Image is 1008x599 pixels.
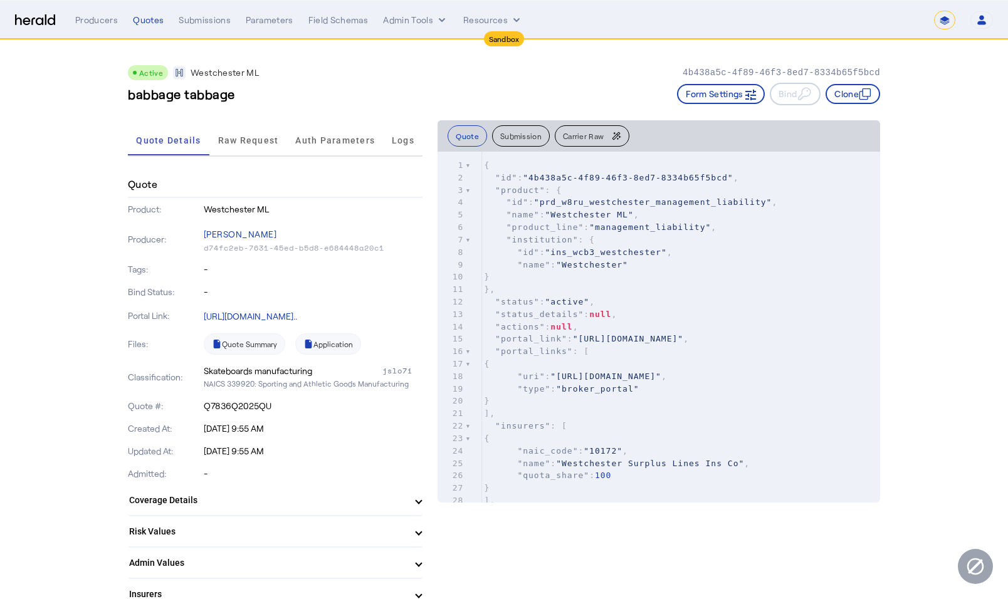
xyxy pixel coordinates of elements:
mat-panel-title: Admin Values [129,556,406,570]
span: "Westchester ML" [545,210,634,219]
div: 10 [438,271,465,283]
div: Skateboards manufacturing [204,365,312,377]
mat-expansion-panel-header: Coverage Details [128,485,423,515]
div: Submissions [179,14,231,26]
span: }, [484,284,495,294]
span: Quote Details [136,136,201,145]
span: "id" [495,173,517,182]
div: Field Schemas [308,14,369,26]
button: Submission [492,125,550,147]
a: Application [295,333,361,355]
span: : [ [484,421,567,430]
div: Parameters [246,14,293,26]
div: jslo7i [382,365,423,377]
button: Resources dropdown menu [463,14,523,26]
span: "uri" [517,372,545,381]
div: 20 [438,395,465,407]
p: Classification: [128,371,201,383]
p: Created At: [128,422,201,435]
span: : [484,260,628,269]
span: : , [484,459,750,468]
span: : , [484,222,717,232]
span: "product_line" [507,222,584,232]
div: Sandbox [484,31,525,46]
button: Quote [448,125,487,147]
span: "name" [517,260,550,269]
div: 26 [438,469,465,482]
div: 6 [438,221,465,234]
herald-code-block: quote [438,152,880,503]
span: "quota_share" [517,471,589,480]
span: "active" [545,297,590,306]
div: 19 [438,383,465,395]
span: null [550,322,572,331]
div: 1 [438,159,465,172]
span: Raw Request [218,136,279,145]
mat-panel-title: Coverage Details [129,494,406,507]
span: 100 [595,471,611,480]
span: "actions" [495,322,545,331]
span: "[URL][DOMAIN_NAME]" [573,334,684,343]
span: "Westchester Surplus Lines Ins Co" [556,459,744,468]
span: "id" [517,247,539,257]
span: { [484,434,490,443]
div: 23 [438,432,465,445]
span: "4b438a5c-4f89-46f3-8ed7-8334b65f5bcd" [523,173,733,182]
div: 12 [438,296,465,308]
div: 5 [438,209,465,221]
button: Bind [770,83,821,105]
span: : , [484,247,672,257]
p: - [204,467,423,480]
span: Active [139,68,163,77]
div: 22 [438,420,465,432]
span: "product" [495,185,545,195]
span: Auth Parameters [295,136,375,145]
div: 17 [438,358,465,370]
span: "10172" [584,446,622,456]
div: 27 [438,482,465,494]
button: Carrier Raw [555,125,629,147]
img: Herald Logo [15,14,55,26]
div: 8 [438,246,465,259]
div: 2 [438,172,465,184]
span: Carrier Raw [563,132,604,140]
span: "[URL][DOMAIN_NAME]" [550,372,661,381]
p: d74fc2eb-7631-45ed-b5d8-e684448a20c1 [204,243,423,253]
div: 4 [438,196,465,209]
span: null [589,310,611,319]
div: 7 [438,234,465,246]
span: "ins_wcb3_westchester" [545,247,667,257]
span: "status" [495,297,540,306]
div: 16 [438,345,465,358]
span: } [484,272,490,281]
p: - [204,263,423,276]
span: "management_liability" [589,222,711,232]
span: : { [484,185,562,195]
p: NAICS 339920: Sporting and Athletic Goods Manufacturing [204,377,423,390]
button: internal dropdown menu [383,14,448,26]
a: Quote Summary [204,333,285,355]
span: } [484,396,490,405]
p: [DATE] 9:55 AM [204,422,423,435]
span: "type" [517,384,550,393]
span: { [484,160,490,170]
mat-expansion-panel-header: Admin Values [128,548,423,578]
p: - [204,286,423,298]
span: "name" [507,210,540,219]
span: : { [484,235,595,244]
p: Tags: [128,263,201,276]
div: 11 [438,283,465,296]
div: 3 [438,184,465,197]
div: 18 [438,370,465,383]
div: 28 [438,494,465,507]
p: Product: [128,203,201,216]
span: "Westchester" [556,260,628,269]
p: Files: [128,338,201,350]
span: "insurers" [495,421,550,430]
div: 24 [438,445,465,457]
div: 21 [438,407,465,420]
span: "portal_links" [495,346,573,356]
span: Logs [392,136,414,145]
p: Bind Status: [128,286,201,298]
button: Form Settings [677,84,765,104]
